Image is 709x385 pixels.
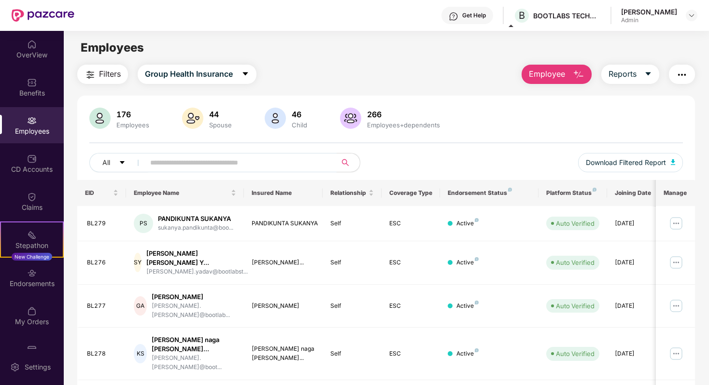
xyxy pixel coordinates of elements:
button: Employee [522,65,592,84]
img: manageButton [668,255,684,270]
button: Reportscaret-down [601,65,659,84]
span: Employee Name [134,189,229,197]
img: svg+xml;base64,PHN2ZyB4bWxucz0iaHR0cDovL3d3dy53My5vcmcvMjAwMC9zdmciIHhtbG5zOnhsaW5rPSJodHRwOi8vd3... [182,108,203,129]
span: search [336,159,355,166]
div: sukanya.pandikunta@boo... [158,223,233,233]
img: svg+xml;base64,PHN2ZyB4bWxucz0iaHR0cDovL3d3dy53My5vcmcvMjAwMC9zdmciIHdpZHRoPSI4IiBoZWlnaHQ9IjgiIH... [475,218,479,222]
img: svg+xml;base64,PHN2ZyBpZD0iQ0RfQWNjb3VudHMiIGRhdGEtbmFtZT0iQ0QgQWNjb3VudHMiIHhtbG5zPSJodHRwOi8vd3... [27,154,37,164]
th: Employee Name [126,180,244,206]
div: [DATE] [615,258,658,267]
div: PANDIKUNTA SUKANYA [252,219,315,228]
div: BL276 [87,258,119,267]
img: svg+xml;base64,PHN2ZyB4bWxucz0iaHR0cDovL3d3dy53My5vcmcvMjAwMC9zdmciIHdpZHRoPSI4IiBoZWlnaHQ9IjgiIH... [475,301,479,304]
div: 44 [207,110,234,119]
img: svg+xml;base64,PHN2ZyBpZD0iUGF6Y2FyZCIgeG1sbnM9Imh0dHA6Ly93d3cudzMub3JnLzIwMDAvc3ZnIiB3aWR0aD0iMj... [27,344,37,354]
div: Active [456,258,479,267]
span: EID [85,189,112,197]
div: Active [456,219,479,228]
div: [DATE] [615,302,658,311]
th: Manage [656,180,695,206]
img: svg+xml;base64,PHN2ZyBpZD0iRW1wbG95ZWVzIiB4bWxucz0iaHR0cDovL3d3dy53My5vcmcvMjAwMC9zdmciIHdpZHRoPS... [27,116,37,125]
img: svg+xml;base64,PHN2ZyBpZD0iU2V0dGluZy0yMHgyMCIgeG1sbnM9Imh0dHA6Ly93d3cudzMub3JnLzIwMDAvc3ZnIiB3aW... [10,362,20,372]
div: Endorsement Status [448,189,530,197]
div: PS [134,214,153,233]
div: Admin [621,16,677,24]
div: [PERSON_NAME] naga [PERSON_NAME]... [252,344,315,363]
span: caret-down [119,159,126,167]
span: Reports [609,68,637,80]
div: [DATE] [615,349,658,358]
div: PANDIKUNTA SUKANYA [158,214,233,223]
th: Relationship [323,180,382,206]
img: svg+xml;base64,PHN2ZyBpZD0iRHJvcGRvd24tMzJ4MzIiIHhtbG5zPSJodHRwOi8vd3d3LnczLm9yZy8yMDAwL3N2ZyIgd2... [688,12,695,19]
div: Platform Status [546,189,599,197]
div: BL277 [87,302,119,311]
img: svg+xml;base64,PHN2ZyBpZD0iRW5kb3JzZW1lbnRzIiB4bWxucz0iaHR0cDovL3d3dy53My5vcmcvMjAwMC9zdmciIHdpZH... [27,268,37,278]
div: [DATE] [615,219,658,228]
img: manageButton [668,346,684,361]
div: Auto Verified [556,349,595,358]
div: ESC [389,258,433,267]
div: Stepathon [1,241,63,250]
img: svg+xml;base64,PHN2ZyB4bWxucz0iaHR0cDovL3d3dy53My5vcmcvMjAwMC9zdmciIHdpZHRoPSI4IiBoZWlnaHQ9IjgiIH... [475,348,479,352]
div: Auto Verified [556,258,595,267]
img: New Pazcare Logo [12,9,74,22]
span: caret-down [644,70,652,79]
img: svg+xml;base64,PHN2ZyB4bWxucz0iaHR0cDovL3d3dy53My5vcmcvMjAwMC9zdmciIHhtbG5zOnhsaW5rPSJodHRwOi8vd3... [573,69,584,81]
span: Download Filtered Report [586,157,666,168]
div: Active [456,349,479,358]
div: [PERSON_NAME] [PERSON_NAME] Y... [146,249,248,267]
span: Employees [81,41,144,55]
button: Filters [77,65,128,84]
div: 266 [365,110,442,119]
div: [PERSON_NAME].[PERSON_NAME]@bootlab... [152,302,236,320]
th: Insured Name [244,180,323,206]
div: SY [134,253,142,272]
div: [PERSON_NAME]... [252,258,315,267]
img: svg+xml;base64,PHN2ZyB4bWxucz0iaHR0cDovL3d3dy53My5vcmcvMjAwMC9zdmciIHhtbG5zOnhsaW5rPSJodHRwOi8vd3... [340,108,361,129]
button: Download Filtered Report [578,153,683,172]
img: svg+xml;base64,PHN2ZyB4bWxucz0iaHR0cDovL3d3dy53My5vcmcvMjAwMC9zdmciIHdpZHRoPSI4IiBoZWlnaHQ9IjgiIH... [475,257,479,261]
div: Settings [22,362,54,372]
div: [PERSON_NAME].[PERSON_NAME]@boot... [152,354,236,372]
img: svg+xml;base64,PHN2ZyBpZD0iSGVscC0zMngzMiIgeG1sbnM9Imh0dHA6Ly93d3cudzMub3JnLzIwMDAvc3ZnIiB3aWR0aD... [449,12,458,21]
div: [PERSON_NAME] [252,302,315,311]
div: 176 [114,110,151,119]
span: Filters [99,68,121,80]
img: svg+xml;base64,PHN2ZyB4bWxucz0iaHR0cDovL3d3dy53My5vcmcvMjAwMC9zdmciIHdpZHRoPSI4IiBoZWlnaHQ9IjgiIH... [593,188,596,192]
div: 46 [290,110,309,119]
img: svg+xml;base64,PHN2ZyB4bWxucz0iaHR0cDovL3d3dy53My5vcmcvMjAwMC9zdmciIHdpZHRoPSI4IiBoZWlnaHQ9IjgiIH... [508,188,512,192]
img: manageButton [668,216,684,231]
div: Spouse [207,121,234,129]
div: Child [290,121,309,129]
div: ESC [389,219,433,228]
div: Self [330,349,374,358]
th: Coverage Type [382,180,440,206]
div: Get Help [462,12,486,19]
span: All [102,157,110,168]
span: Relationship [330,189,367,197]
img: svg+xml;base64,PHN2ZyB4bWxucz0iaHR0cDovL3d3dy53My5vcmcvMjAwMC9zdmciIHhtbG5zOnhsaW5rPSJodHRwOi8vd3... [89,108,111,129]
img: manageButton [668,298,684,314]
img: svg+xml;base64,PHN2ZyBpZD0iQmVuZWZpdHMiIHhtbG5zPSJodHRwOi8vd3d3LnczLm9yZy8yMDAwL3N2ZyIgd2lkdGg9Ij... [27,78,37,87]
th: Joining Date [607,180,666,206]
div: Active [456,302,479,311]
img: svg+xml;base64,PHN2ZyBpZD0iTXlfT3JkZXJzIiBkYXRhLW5hbWU9Ik15IE9yZGVycyIgeG1sbnM9Imh0dHA6Ly93d3cudz... [27,306,37,316]
div: GA [134,296,147,316]
div: [PERSON_NAME] [152,292,236,302]
div: Self [330,258,374,267]
div: [PERSON_NAME] [621,7,677,16]
img: svg+xml;base64,PHN2ZyB4bWxucz0iaHR0cDovL3d3dy53My5vcmcvMjAwMC9zdmciIHdpZHRoPSIyNCIgaGVpZ2h0PSIyNC... [85,69,96,81]
div: Employees [114,121,151,129]
div: BOOTLABS TECHNOLOGIES PRIVATE LIMITED [533,11,601,20]
div: Auto Verified [556,301,595,311]
th: EID [77,180,127,206]
span: Group Health Insurance [145,68,233,80]
img: svg+xml;base64,PHN2ZyB4bWxucz0iaHR0cDovL3d3dy53My5vcmcvMjAwMC9zdmciIHhtbG5zOnhsaW5rPSJodHRwOi8vd3... [265,108,286,129]
button: search [336,153,360,172]
div: ESC [389,349,433,358]
span: caret-down [241,70,249,79]
div: BL279 [87,219,119,228]
div: Self [330,302,374,311]
span: B [519,10,525,21]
